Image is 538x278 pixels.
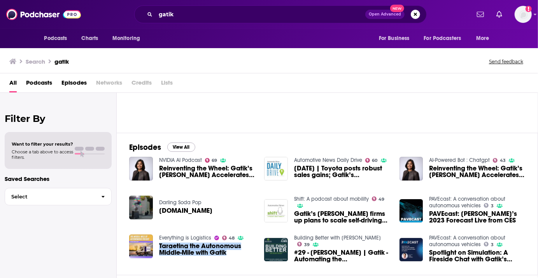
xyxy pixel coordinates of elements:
span: More [476,33,489,44]
img: Reinventing the Wheel: Gatik’s Apeksha Kumavat Accelerates Autonomous Delivery - Ep. 178 [129,157,153,181]
button: Select [5,188,112,205]
span: Lists [161,76,173,92]
a: 39 [297,242,310,247]
div: Search podcasts, credits, & more... [134,5,427,23]
span: Want to filter your results? [12,141,73,147]
a: 3 [484,203,494,208]
span: [DATE] | Toyota posts robust sales gains; Gatik’s [PERSON_NAME] [294,165,390,178]
span: Open Advanced [369,12,401,16]
img: Spotlight on Simulation: A Fireside Chat with Gatik’s Head of Safety [400,238,423,262]
span: 69 [212,159,217,162]
span: Monitoring [112,33,140,44]
span: 60 [372,159,378,162]
a: EpisodesView All [129,142,195,152]
a: PAVEcast: Gatik’s 2023 Forecast Live from CES [429,210,525,224]
span: 48 [229,236,235,240]
span: Podcasts [44,33,67,44]
span: For Podcasters [424,33,461,44]
img: Gatik’s Arjun Narang firms up plans to scale self-driving trucks [264,199,288,223]
span: Charts [82,33,98,44]
span: Logged in as KSMolly [515,6,532,23]
img: Targeting the Autonomous Middle-Mile with Gatik [129,235,153,258]
a: Show notifications dropdown [474,8,487,21]
span: 43 [500,159,506,162]
span: For Business [379,33,410,44]
span: 3 [491,243,494,247]
button: Show profile menu [515,6,532,23]
h3: Search [26,58,45,65]
a: #29 - Richard Steiner | Gatik - Automating the Middle Mile [294,249,390,262]
a: Targeting the Autonomous Middle-Mile with Gatik [159,243,255,256]
h2: Filter By [5,113,112,124]
a: Shift: A podcast about mobility [294,196,369,202]
a: Everything is Logistics [159,235,211,241]
span: Reinventing the Wheel: Gatik’s [PERSON_NAME] Accelerates Autonomous Delivery - Ep. 178 [429,165,525,178]
a: AI-Powered Bot : Chatgpt [429,157,490,163]
input: Search podcasts, credits, & more... [156,8,365,21]
svg: Add a profile image [526,6,532,12]
a: Automotive News Daily Drive [294,157,362,163]
button: Open AdvancedNew [365,10,405,19]
span: Choose a tab above to access filters. [12,149,73,160]
a: 60 [365,158,378,163]
span: PAVEcast: [PERSON_NAME]’s 2023 Forecast Live from CES [429,210,525,224]
button: open menu [373,31,419,46]
span: #29 - [PERSON_NAME] | Gatik - Automating the [GEOGRAPHIC_DATA] [294,249,390,262]
a: Podcasts [26,76,52,92]
span: New [390,5,404,12]
button: open menu [107,31,150,46]
button: open menu [471,31,499,46]
span: Credits [131,76,152,92]
a: All [9,76,17,92]
img: User Profile [515,6,532,23]
a: PAVEcast: A conversation about autonomous vehicles [429,196,505,209]
h2: Episodes [129,142,161,152]
span: Networks [96,76,122,92]
span: 3 [491,204,494,208]
a: 48 [222,236,235,240]
a: PAVEcast: A conversation about autonomous vehicles [429,235,505,248]
span: Gatik’s [PERSON_NAME] firms up plans to scale self-driving trucks [294,210,390,224]
img: GATIK.Co [129,196,153,219]
button: Send feedback [487,58,526,65]
a: Spotlight on Simulation: A Fireside Chat with Gatik’s Head of Safety [429,249,525,262]
a: 49 [372,196,385,201]
span: Select [5,194,95,199]
a: Show notifications dropdown [493,8,505,21]
span: [DOMAIN_NAME] [159,207,212,214]
span: Reinventing the Wheel: Gatik’s [PERSON_NAME] Accelerates Autonomous Delivery - Ep. 178 [159,165,255,178]
a: Charts [77,31,103,46]
img: Podchaser - Follow, Share and Rate Podcasts [6,7,81,22]
p: Saved Searches [5,175,112,182]
a: 3 [484,242,494,247]
a: 43 [493,158,506,163]
a: Reinventing the Wheel: Gatik’s Apeksha Kumavat Accelerates Autonomous Delivery - Ep. 178 [429,165,525,178]
img: #29 - Richard Steiner | Gatik - Automating the Middle Mile [264,238,288,262]
a: Darling Soda Pop [159,199,202,206]
a: Episodes [61,76,87,92]
img: Reinventing the Wheel: Gatik’s Apeksha Kumavat Accelerates Autonomous Delivery - Ep. 178 [400,157,423,181]
span: 39 [304,243,310,247]
img: June 3, 2024 | Toyota posts robust sales gains; Gatik’s Arjun Narang [264,157,288,181]
a: NVIDIA AI Podcast [159,157,202,163]
a: Gatik’s Arjun Narang firms up plans to scale self-driving trucks [294,210,390,224]
span: 49 [379,198,385,201]
a: Building Better with Brandon Bartneck [294,235,381,241]
a: GATIK.Co [159,207,212,214]
a: 69 [205,158,217,163]
button: open menu [419,31,473,46]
